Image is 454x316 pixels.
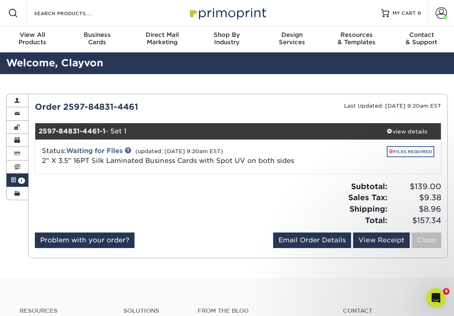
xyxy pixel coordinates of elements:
span: Design [260,31,324,38]
img: Primoprint [186,4,268,22]
input: SEARCH PRODUCTS..... [33,8,113,18]
span: Direct Mail [130,31,194,38]
strong: 2597-84831-4461-1 [39,127,105,135]
h4: Resources [20,307,111,314]
a: FILES REQUIRED [387,146,434,157]
small: Last Updated: [DATE] 9:20am EST [344,103,441,109]
span: Contact [389,31,454,38]
a: BusinessCards [65,26,130,52]
a: Shop ByIndustry [194,26,259,52]
a: Contact& Support [389,26,454,52]
span: $8.96 [390,203,441,215]
strong: Total: [365,216,388,225]
small: (updated: [DATE] 9:20am EST) [135,148,223,154]
h4: Solutions [123,307,185,314]
a: Close [412,232,441,248]
div: & Templates [324,31,389,46]
span: $9.38 [390,192,441,203]
span: MY CART [392,10,416,17]
span: $157.34 [390,215,441,226]
span: 1 [18,178,25,184]
div: Marketing [130,31,194,46]
strong: Subtotal: [351,182,388,191]
strong: Sales Tax: [348,193,388,202]
div: view details [373,127,441,135]
a: Direct MailMarketing [130,26,194,52]
a: Waiting for Files [66,147,123,155]
a: View Receipt [353,232,410,248]
a: Email Order Details [273,232,351,248]
div: Industry [194,31,259,46]
div: Services [260,31,324,46]
span: 0 [417,10,421,16]
a: DesignServices [260,26,324,52]
span: Shop By [194,31,259,38]
strong: Shipping: [349,204,388,213]
a: view details [373,123,441,140]
div: - Set 1 [35,123,373,140]
div: & Support [389,31,454,46]
a: 2" X 3.5" 16PT Silk Laminated Business Cards with Spot UV on both sides [42,157,294,165]
span: $139.00 [390,181,441,192]
a: 1 [7,174,28,187]
div: Status: [36,146,306,166]
div: Cards [65,31,130,46]
a: Problem with your order? [35,232,135,248]
h4: From the Blog [198,307,321,314]
iframe: Intercom notifications message [290,237,454,294]
a: Contact [343,307,434,314]
span: Resources [324,31,389,38]
a: Resources& Templates [324,26,389,52]
iframe: Intercom live chat [426,288,446,308]
span: Business [65,31,130,38]
span: 4 [443,288,449,295]
div: Order 2597-84831-4461 [29,101,238,113]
